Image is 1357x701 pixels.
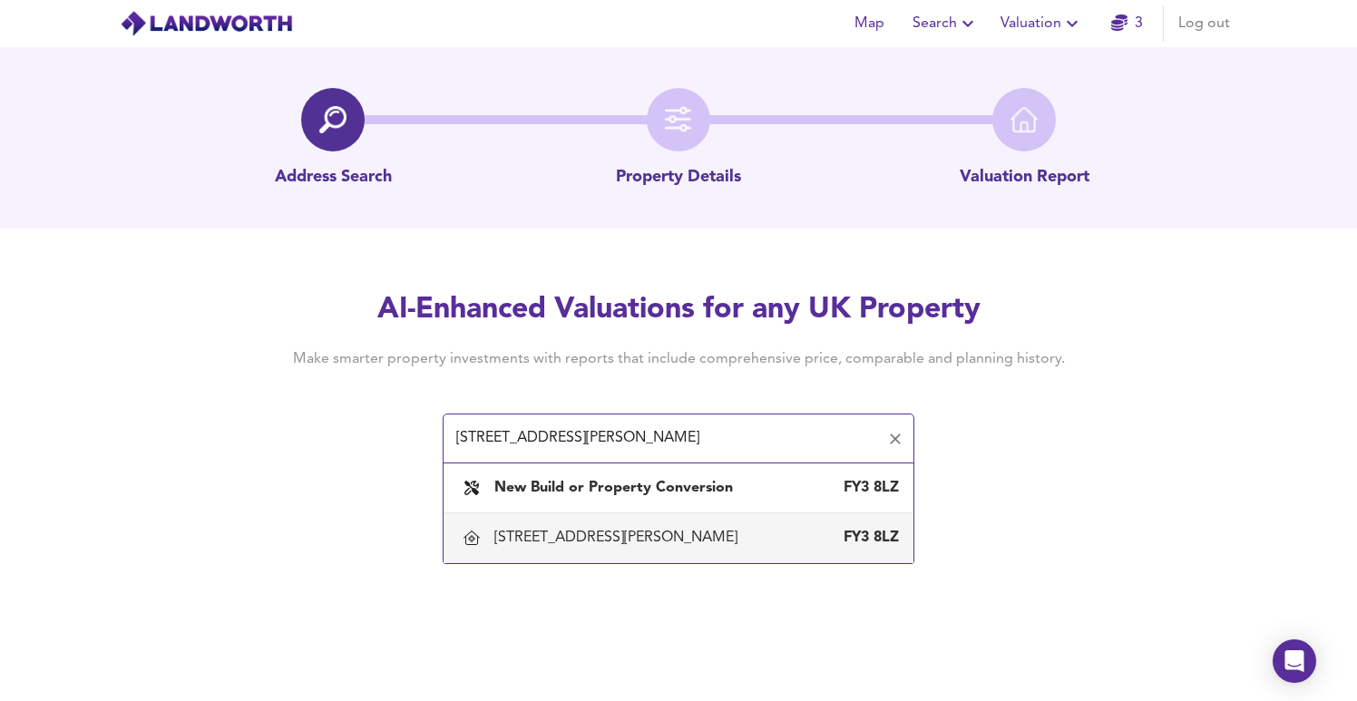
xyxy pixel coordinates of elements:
[1010,106,1038,133] img: home-icon
[826,478,899,498] div: FY3 8LZ
[120,10,293,37] img: logo
[1273,639,1316,683] div: Open Intercom Messenger
[451,422,879,456] input: Enter a postcode to start...
[1111,11,1143,36] a: 3
[1171,5,1237,42] button: Log out
[494,481,733,495] b: New Build or Property Conversion
[905,5,986,42] button: Search
[319,106,347,133] img: search-icon
[840,5,898,42] button: Map
[913,11,979,36] span: Search
[494,528,745,548] div: [STREET_ADDRESS][PERSON_NAME]
[826,528,899,548] div: FY3 8LZ
[1178,11,1230,36] span: Log out
[1001,11,1083,36] span: Valuation
[665,106,692,133] img: filter-icon
[960,166,1089,190] p: Valuation Report
[616,166,741,190] p: Property Details
[847,11,891,36] span: Map
[1098,5,1156,42] button: 3
[883,426,908,452] button: Clear
[275,166,392,190] p: Address Search
[265,290,1092,330] h2: AI-Enhanced Valuations for any UK Property
[993,5,1090,42] button: Valuation
[265,349,1092,369] h4: Make smarter property investments with reports that include comprehensive price, comparable and p...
